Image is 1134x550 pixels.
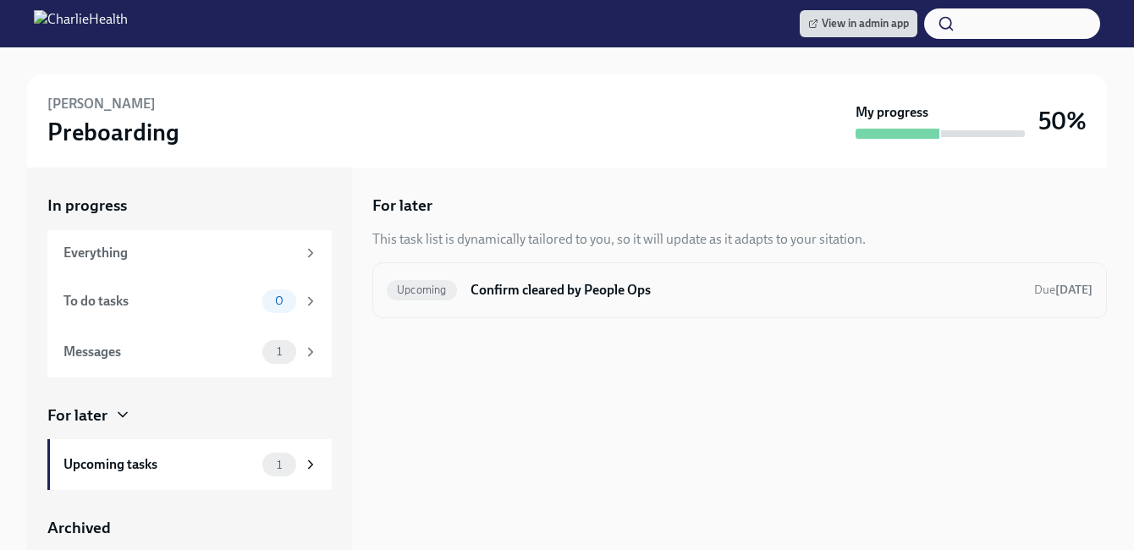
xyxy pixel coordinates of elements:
[1034,282,1093,298] span: September 2nd, 2025 09:00
[47,327,332,377] a: Messages1
[47,230,332,276] a: Everything
[372,230,866,249] div: This task list is dynamically tailored to you, so it will update as it adapts to your sitation.
[267,459,292,471] span: 1
[372,195,432,217] h5: For later
[34,10,128,37] img: CharlieHealth
[63,455,256,474] div: Upcoming tasks
[800,10,917,37] a: View in admin app
[47,117,179,147] h3: Preboarding
[387,277,1093,304] a: UpcomingConfirm cleared by People OpsDue[DATE]
[47,404,332,426] a: For later
[1038,106,1087,136] h3: 50%
[47,404,107,426] div: For later
[63,292,256,311] div: To do tasks
[47,95,156,113] h6: [PERSON_NAME]
[47,439,332,490] a: Upcoming tasks1
[47,276,332,327] a: To do tasks0
[47,195,332,217] a: In progress
[856,103,928,122] strong: My progress
[1034,283,1093,297] span: Due
[471,281,1021,300] h6: Confirm cleared by People Ops
[63,343,256,361] div: Messages
[63,244,296,262] div: Everything
[47,517,332,539] a: Archived
[387,283,457,296] span: Upcoming
[808,15,909,32] span: View in admin app
[265,294,294,307] span: 0
[267,345,292,358] span: 1
[1055,283,1093,297] strong: [DATE]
